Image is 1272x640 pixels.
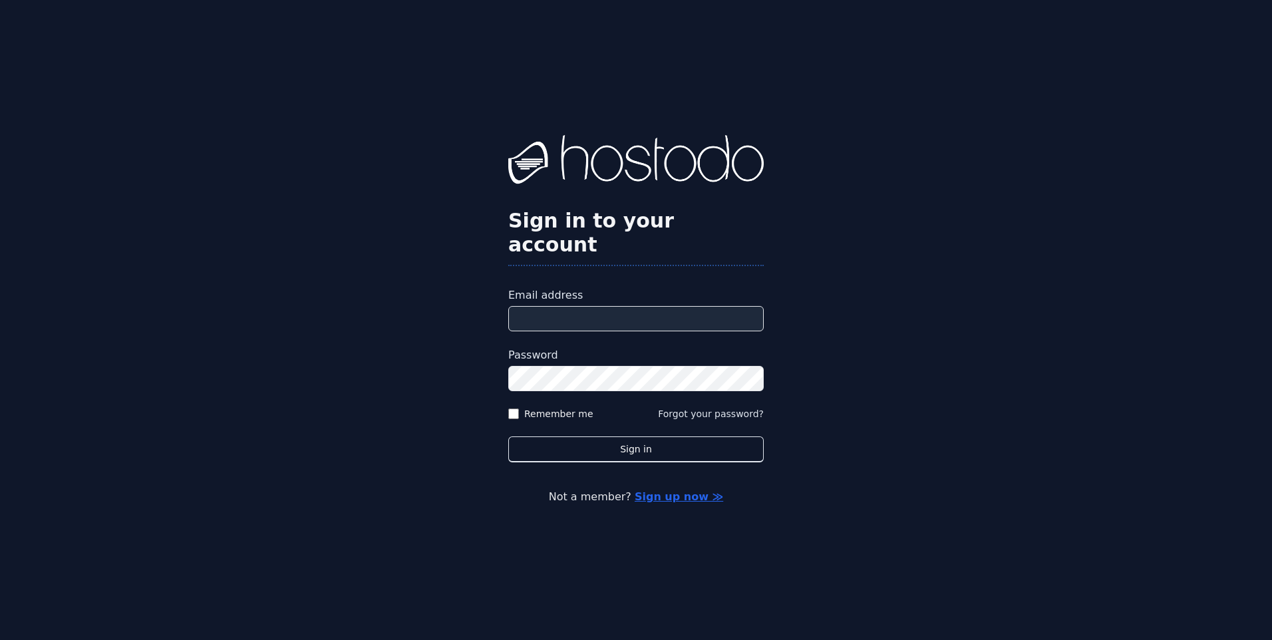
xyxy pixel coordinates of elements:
[508,135,764,188] img: Hostodo
[658,407,764,420] button: Forgot your password?
[508,287,764,303] label: Email address
[508,209,764,257] h2: Sign in to your account
[508,347,764,363] label: Password
[64,489,1208,505] p: Not a member?
[508,436,764,462] button: Sign in
[524,407,593,420] label: Remember me
[635,490,723,503] a: Sign up now ≫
